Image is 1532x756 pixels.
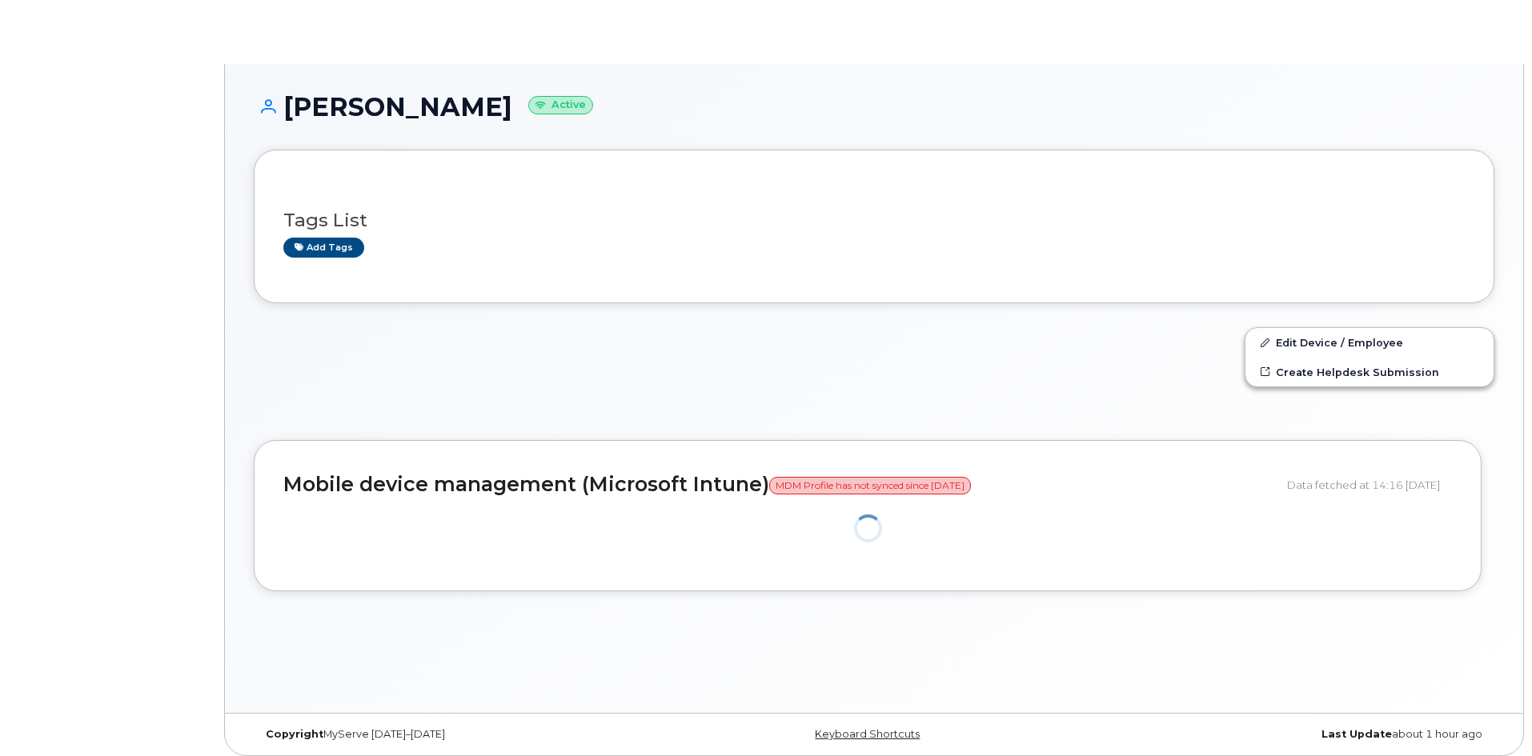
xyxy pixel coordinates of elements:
a: Keyboard Shortcuts [815,728,920,740]
h2: Mobile device management (Microsoft Intune) [283,474,1275,496]
div: about 1 hour ago [1081,728,1494,741]
div: MyServe [DATE]–[DATE] [254,728,668,741]
strong: Last Update [1321,728,1392,740]
div: Data fetched at 14:16 [DATE] [1287,470,1452,500]
span: MDM Profile has not synced since [DATE] [769,477,971,494]
strong: Copyright [266,728,323,740]
a: Add tags [283,238,364,258]
small: Active [528,96,593,114]
h3: Tags List [283,210,1465,230]
a: Edit Device / Employee [1245,328,1494,357]
a: Create Helpdesk Submission [1245,358,1494,386]
h1: [PERSON_NAME] [254,93,1494,121]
